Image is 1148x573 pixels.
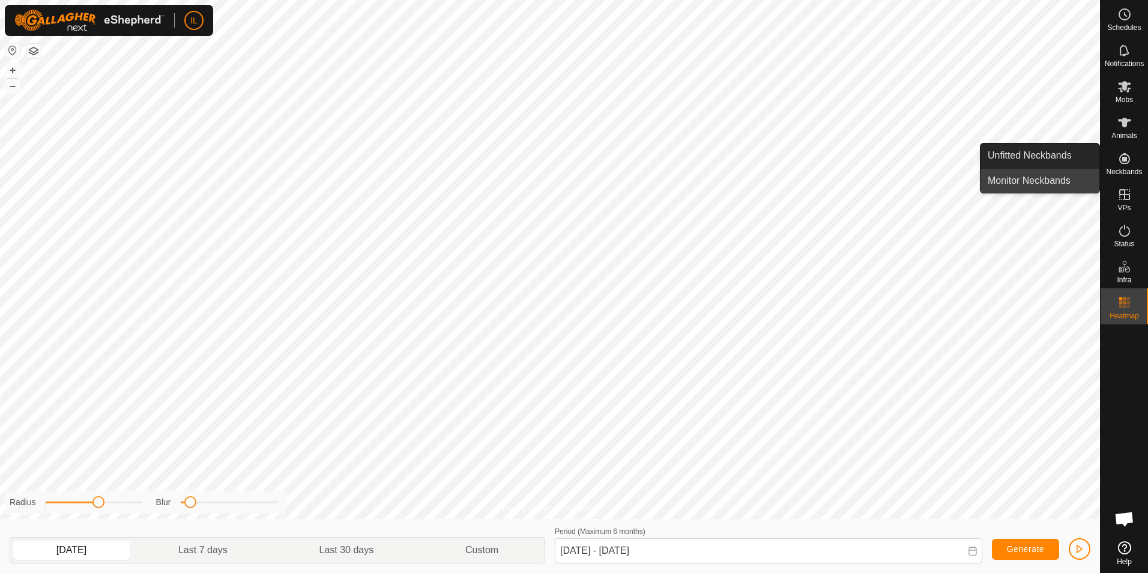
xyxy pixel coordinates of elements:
button: Map Layers [26,44,41,58]
span: Animals [1111,132,1137,139]
span: [DATE] [56,543,86,557]
span: Last 30 days [319,543,374,557]
button: Reset Map [5,43,20,58]
span: Monitor Neckbands [988,174,1071,188]
button: + [5,63,20,77]
span: Schedules [1107,24,1141,31]
a: Monitor Neckbands [980,169,1099,193]
span: Generate [1007,544,1044,554]
a: Privacy Policy [503,503,548,514]
span: Notifications [1105,60,1144,67]
a: Contact Us [562,503,597,514]
span: Custom [465,543,498,557]
span: VPs [1117,204,1131,211]
img: Gallagher Logo [14,10,165,31]
span: Help [1117,558,1132,565]
span: Infra [1117,276,1131,283]
a: Help [1101,536,1148,570]
label: Radius [10,496,36,509]
span: Unfitted Neckbands [988,148,1072,163]
label: Period (Maximum 6 months) [555,527,645,536]
span: Last 7 days [178,543,228,557]
span: Heatmap [1110,312,1139,320]
button: Generate [992,539,1059,560]
a: Unfitted Neckbands [980,144,1099,168]
button: – [5,79,20,93]
label: Blur [156,496,171,509]
span: Neckbands [1106,168,1142,175]
span: Status [1114,240,1134,247]
span: Mobs [1116,96,1133,103]
span: IL [190,14,198,27]
div: Open chat [1107,501,1143,537]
